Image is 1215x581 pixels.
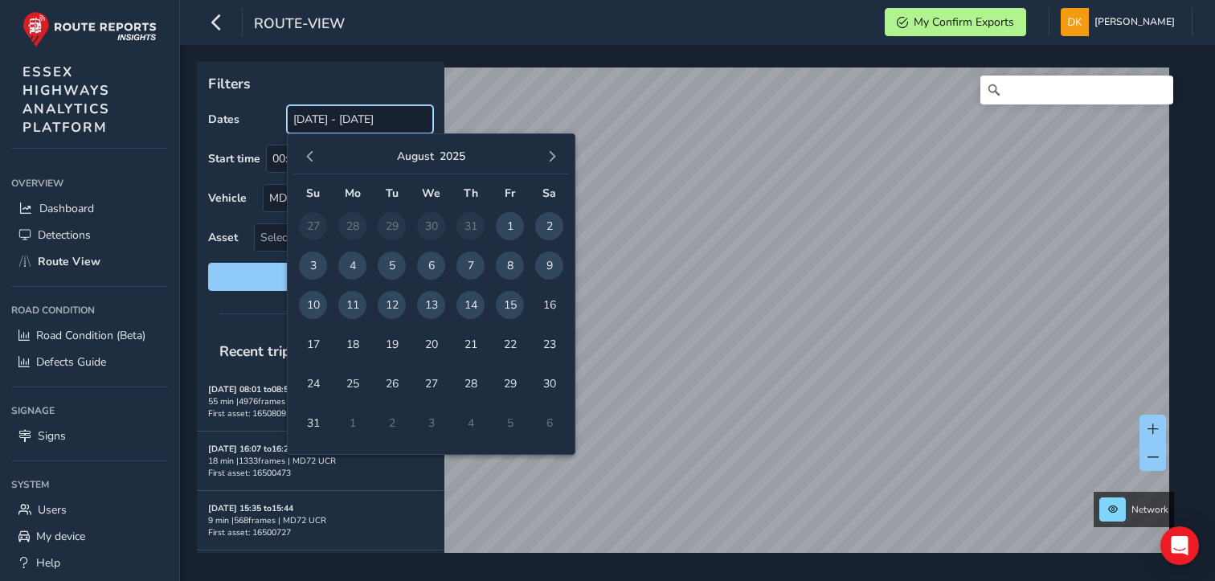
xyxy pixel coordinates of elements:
[885,8,1026,36] button: My Confirm Exports
[208,151,260,166] label: Start time
[208,383,293,395] strong: [DATE] 08:01 to 08:56
[535,291,563,319] span: 16
[36,354,106,370] span: Defects Guide
[496,291,524,319] span: 15
[22,63,110,137] span: ESSEX HIGHWAYS ANALYTICS PLATFORM
[38,254,100,269] span: Route View
[220,269,421,284] span: Reset filters
[464,186,478,201] span: Th
[208,73,433,94] p: Filters
[338,370,366,398] span: 25
[202,68,1169,571] canvas: Map
[417,330,445,358] span: 20
[1061,8,1180,36] button: [PERSON_NAME]
[11,550,168,576] a: Help
[22,11,157,47] img: rr logo
[208,526,291,538] span: First asset: 16500727
[306,186,320,201] span: Su
[208,514,433,526] div: 9 min | 568 frames | MD72 UCR
[299,409,327,437] span: 31
[535,330,563,358] span: 23
[1061,8,1089,36] img: diamond-layout
[299,252,327,280] span: 3
[417,291,445,319] span: 13
[11,322,168,349] a: Road Condition (Beta)
[535,252,563,280] span: 9
[1160,526,1199,565] div: Open Intercom Messenger
[535,370,563,398] span: 30
[496,252,524,280] span: 8
[11,399,168,423] div: Signage
[38,227,91,243] span: Detections
[496,330,524,358] span: 22
[11,171,168,195] div: Overview
[264,185,406,211] div: MD72 UCR
[39,201,94,216] span: Dashboard
[208,395,433,407] div: 55 min | 4976 frames | MD72 UCR
[542,186,556,201] span: Sa
[397,149,434,164] button: August
[914,14,1014,30] span: My Confirm Exports
[208,112,239,127] label: Dates
[11,195,168,222] a: Dashboard
[36,328,145,343] span: Road Condition (Beta)
[338,291,366,319] span: 11
[338,330,366,358] span: 18
[378,370,406,398] span: 26
[208,230,238,245] label: Asset
[208,502,293,514] strong: [DATE] 15:35 to 15:44
[11,473,168,497] div: System
[208,443,293,455] strong: [DATE] 16:07 to 16:25
[345,186,361,201] span: Mo
[11,222,168,248] a: Detections
[456,291,485,319] span: 14
[456,330,485,358] span: 21
[11,248,168,275] a: Route View
[208,407,291,419] span: First asset: 16508091
[36,529,85,544] span: My device
[386,186,399,201] span: Tu
[378,330,406,358] span: 19
[338,252,366,280] span: 4
[456,370,485,398] span: 28
[11,497,168,523] a: Users
[11,423,168,449] a: Signs
[417,252,445,280] span: 6
[440,149,465,164] button: 2025
[378,291,406,319] span: 12
[535,212,563,240] span: 2
[417,370,445,398] span: 27
[299,330,327,358] span: 17
[38,428,66,444] span: Signs
[505,186,515,201] span: Fr
[38,502,67,518] span: Users
[208,455,433,467] div: 18 min | 1333 frames | MD72 UCR
[208,467,291,479] span: First asset: 16500473
[456,252,485,280] span: 7
[980,76,1173,104] input: Search
[11,298,168,322] div: Road Condition
[36,555,60,571] span: Help
[208,330,309,372] span: Recent trips
[496,370,524,398] span: 29
[299,370,327,398] span: 24
[11,523,168,550] a: My device
[255,224,406,251] span: Select an asset code
[208,263,433,291] button: Reset filters
[299,291,327,319] span: 10
[1094,8,1175,36] span: [PERSON_NAME]
[496,212,524,240] span: 1
[254,14,345,36] span: route-view
[1131,503,1168,516] span: Network
[208,190,247,206] label: Vehicle
[11,349,168,375] a: Defects Guide
[378,252,406,280] span: 5
[422,186,440,201] span: We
